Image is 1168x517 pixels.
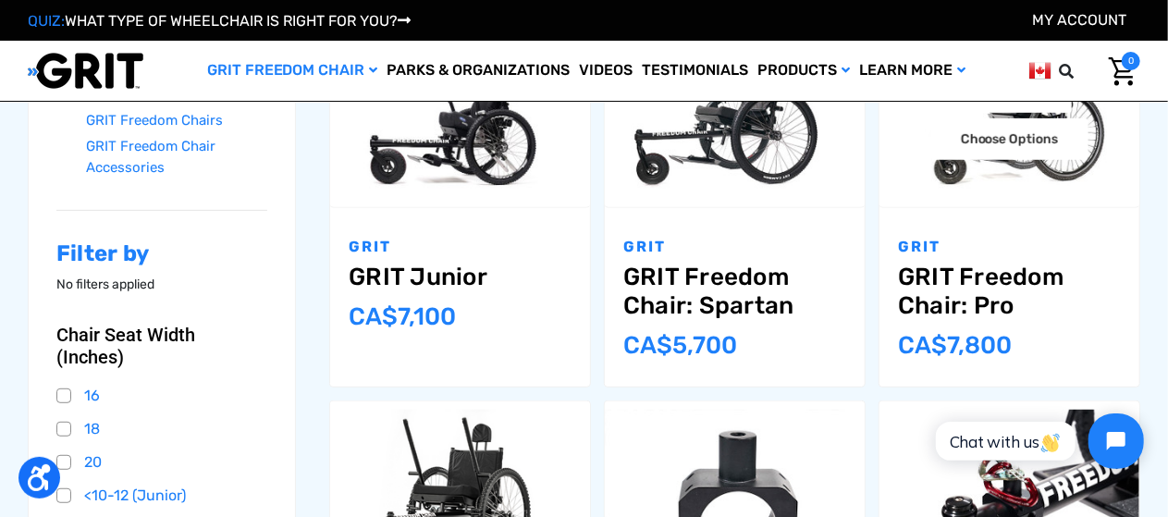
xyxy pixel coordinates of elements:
span: Chair Seat Width (Inches) [56,324,252,368]
span: CA$‌7,100 [349,302,456,331]
a: GRIT Junior,$4,995.00 [349,263,572,291]
span: 0 [1122,52,1140,70]
a: Cart with 0 items [1095,52,1140,91]
a: GRIT Freedom Chair: Pro,$5,495.00 [898,263,1121,320]
button: Chair Seat Width (Inches) [56,324,267,368]
img: GRIT All-Terrain Wheelchair and Mobility Equipment [28,52,143,90]
a: Testimonials [638,41,754,101]
iframe: Tidio Chat [916,398,1160,485]
span: QUIZ: [28,12,65,30]
a: <10-12 (Junior) [56,482,267,510]
a: Learn More [855,41,971,101]
a: 16 [56,382,267,410]
a: Products [754,41,855,101]
a: Account [1032,11,1126,29]
a: GRIT Freedom Chair: Spartan,$3,995.00 [623,263,846,320]
span: CA$‌7,800 [898,331,1012,360]
span: CA$‌5,700 [623,331,737,360]
a: 18 [56,415,267,443]
input: Search [1067,52,1095,91]
h2: Filter by [56,240,267,267]
p: GRIT [623,236,846,258]
a: Videos [575,41,638,101]
img: Cart [1109,57,1136,86]
a: 20 [56,449,267,476]
p: GRIT [898,236,1121,258]
p: GRIT [349,236,572,258]
img: ca.png [1029,59,1051,82]
a: GRIT Freedom Chairs [86,107,267,134]
p: No filters applied [56,275,267,294]
a: QUIZ:WHAT TYPE OF WHEELCHAIR IS RIGHT FOR YOU? [28,12,411,30]
a: GRIT Freedom Chair Accessories [86,133,267,180]
a: Choose Options [931,118,1088,160]
a: GRIT Freedom Chair [203,41,383,101]
a: Parks & Organizations [383,41,575,101]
